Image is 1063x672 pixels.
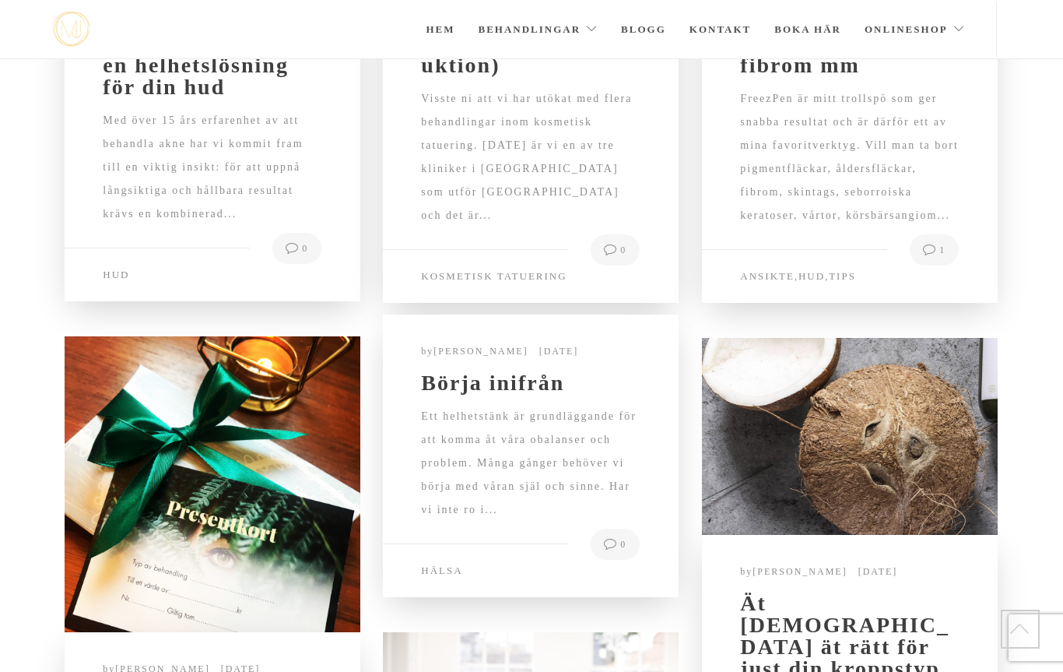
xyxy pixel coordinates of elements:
[421,346,531,357] span: by
[591,529,640,560] a: 0
[103,11,321,98] a: Banbrytande aknebehandling – en helhetslösning för din hud
[851,566,898,577] a: [DATE]
[426,2,454,57] a: Hem
[103,269,129,280] a: Hud
[272,233,321,264] a: 0
[740,87,959,249] div: FreezPen är mitt trollspö som ger snabba resultat och är därför ett av mina favoritverktyg. Vill ...
[433,346,528,357] a: [PERSON_NAME]
[910,234,959,266] a: 1
[421,405,640,544] div: Ett helhetstänk är grundläggande för att komma åt våra obalanser och problem. Många gånger behöve...
[53,12,89,47] a: mjstudio mjstudio mjstudio
[740,566,851,577] span: by
[478,2,598,57] a: Behandlingar
[621,2,666,57] a: Blogg
[740,11,959,76] a: Hur man ta bort fläckar, prickar, fibrom mm
[829,270,856,282] a: Tips
[421,270,567,282] a: Kosmetisk tatuering
[103,109,321,248] div: Med över 15 års erfarenhet av att behandla akne har vi kommit fram till en viktig insikt: för att...
[865,2,965,57] a: Onlineshop
[753,566,847,577] a: [PERSON_NAME]
[774,2,841,57] a: Boka här
[591,234,640,266] a: 0
[740,270,795,282] a: Ansikte
[532,346,579,357] a: [DATE]
[421,87,640,249] div: Visste ni att vi har utökat med flera behandlingar inom kosmetisk tatuering. [DATE] är vi en av t...
[53,12,89,47] img: mjstudio
[798,270,825,282] a: Hud
[740,265,856,288] span: , ,
[689,2,752,57] a: Kontakt
[421,11,640,76] a: [MEDICAL_DATA] (vårtgårdsrekonstruktion)
[421,565,462,576] a: Hälsa
[421,372,640,394] a: Börja inifrån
